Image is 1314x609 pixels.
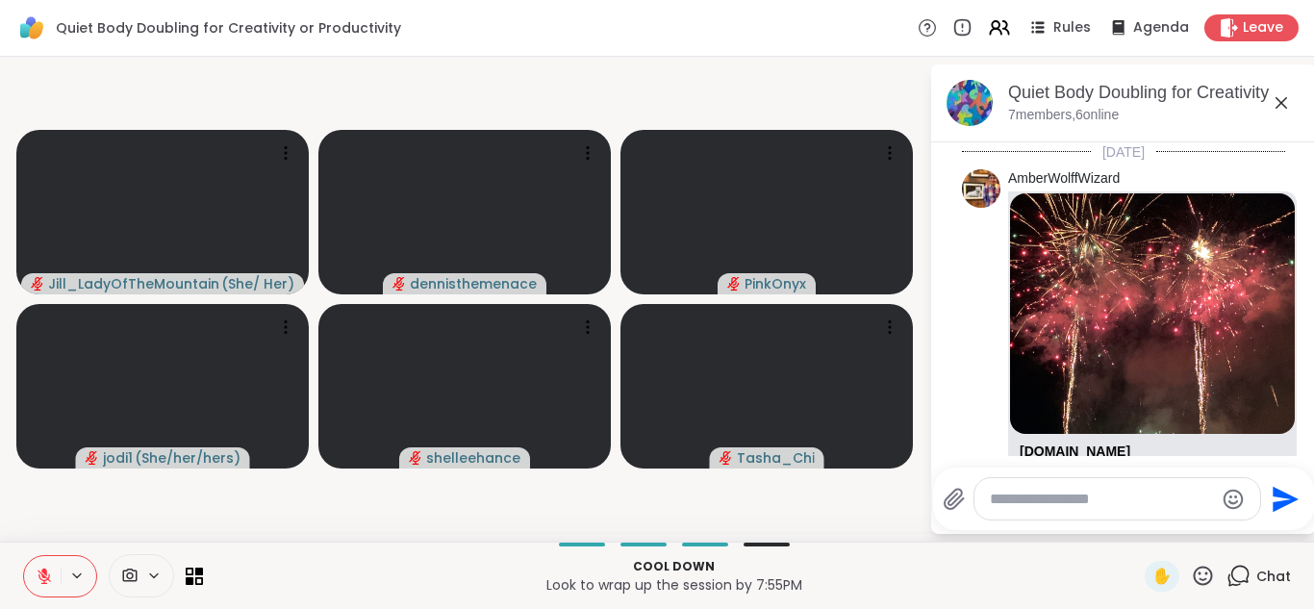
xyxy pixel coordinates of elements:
[990,490,1214,509] textarea: Type your message
[1222,488,1245,511] button: Emoji picker
[737,448,815,468] span: Tasha_Chi
[56,18,401,38] span: Quiet Body Doubling for Creativity or Productivity
[1008,81,1301,105] div: Quiet Body Doubling for Creativity or Productivity, [DATE]
[31,277,44,291] span: audio-muted
[1053,18,1091,38] span: Rules
[1010,193,1295,433] img: Saturday Night Shift Pt 1!
[392,277,406,291] span: audio-muted
[410,274,537,293] span: dennisthemenace
[1256,567,1291,586] span: Chat
[720,451,733,465] span: audio-muted
[1008,169,1120,189] a: AmberWolffWizard
[409,451,422,465] span: audio-muted
[727,277,741,291] span: audio-muted
[426,448,520,468] span: shelleehance
[215,575,1133,595] p: Look to wrap up the session by 7:55PM
[1261,477,1304,520] button: Send
[1152,565,1172,588] span: ✋
[103,448,133,468] span: jodi1
[745,274,806,293] span: PinkOnyx
[1133,18,1189,38] span: Agenda
[15,12,48,44] img: ShareWell Logomark
[1020,444,1130,459] a: Attachment
[135,448,240,468] span: ( She/her/hers )
[48,274,219,293] span: Jill_LadyOfTheMountain
[962,169,1000,208] img: https://sharewell-space-live.sfo3.digitaloceanspaces.com/user-generated/9a5601ee-7e1f-42be-b53e-4...
[215,558,1133,575] p: Cool down
[86,451,99,465] span: audio-muted
[1008,106,1119,125] p: 7 members, 6 online
[947,80,993,126] img: Quiet Body Doubling for Creativity or Productivity, Sep 06
[1243,18,1283,38] span: Leave
[1091,142,1156,162] span: [DATE]
[221,274,294,293] span: ( She/ Her )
